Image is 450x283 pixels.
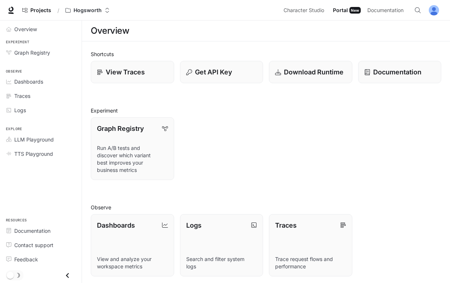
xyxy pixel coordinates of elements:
a: Contact support [3,239,79,251]
p: Get API Key [195,67,232,77]
a: Traces [3,89,79,102]
a: Documentation [358,61,442,83]
a: LLM Playground [3,133,79,146]
p: Search and filter system logs [186,256,257,270]
a: Graph Registry [3,46,79,59]
a: Graph RegistryRun A/B tests and discover which variant best improves your business metrics [91,117,174,180]
button: Close drawer [59,268,76,283]
a: PortalNew [330,3,364,18]
a: Documentation [3,224,79,237]
p: Trace request flows and performance [275,256,346,270]
h2: Shortcuts [91,50,441,58]
div: New [349,7,361,14]
p: Documentation [373,67,421,77]
a: DashboardsView and analyze your workspace metrics [91,214,174,277]
span: Projects [30,7,51,14]
span: Character Studio [284,6,324,15]
button: Open workspace menu [62,3,113,18]
span: Traces [14,92,30,100]
p: Run A/B tests and discover which variant best improves your business metrics [97,144,168,174]
p: Dashboards [97,220,135,230]
h2: Experiment [91,107,441,114]
a: Character Studio [281,3,329,18]
span: Portal [333,6,348,15]
a: Feedback [3,253,79,266]
span: Contact support [14,241,53,249]
p: Download Runtime [284,67,344,77]
a: Go to projects [19,3,55,18]
h1: Overview [91,23,129,38]
div: / [55,7,62,14]
button: Get API Key [180,61,263,83]
a: Documentation [364,3,409,18]
span: Feedback [14,256,38,263]
a: Logs [3,104,79,117]
p: Hogsworth [74,7,102,14]
button: Open Command Menu [410,3,425,18]
a: View Traces [91,61,174,83]
a: Overview [3,23,79,36]
img: User avatar [429,5,439,15]
a: Dashboards [3,75,79,88]
span: TTS Playground [14,150,53,158]
a: Download Runtime [269,61,352,83]
p: Logs [186,220,202,230]
span: Dashboards [14,78,43,85]
h2: Observe [91,203,441,211]
p: Graph Registry [97,124,144,133]
p: View and analyze your workspace metrics [97,256,168,270]
span: Documentation [367,6,404,15]
a: TTS Playground [3,147,79,160]
p: View Traces [106,67,145,77]
p: Traces [275,220,297,230]
span: Logs [14,106,26,114]
span: Dark mode toggle [7,271,14,279]
a: TracesTrace request flows and performance [269,214,352,277]
span: Graph Registry [14,49,50,56]
a: LogsSearch and filter system logs [180,214,263,277]
span: LLM Playground [14,136,54,143]
span: Overview [14,25,37,33]
span: Documentation [14,227,50,235]
button: User avatar [427,3,441,18]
